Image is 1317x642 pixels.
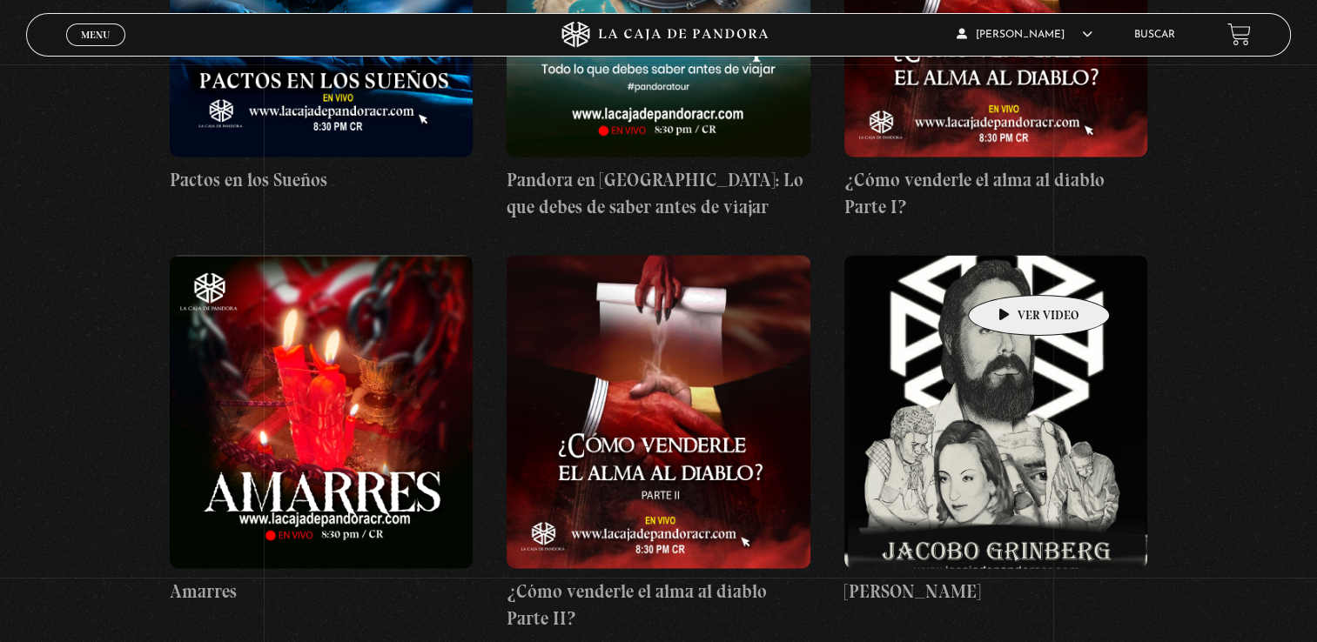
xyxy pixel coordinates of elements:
a: ¿Cómo venderle el alma al diablo Parte II? [507,256,810,632]
h4: ¿Cómo venderle el alma al diablo Parte I? [844,166,1148,221]
h4: ¿Cómo venderle el alma al diablo Parte II? [507,578,810,632]
a: [PERSON_NAME] [844,256,1148,605]
a: View your shopping cart [1227,23,1251,46]
span: [PERSON_NAME] [957,30,1092,40]
a: Amarres [170,256,474,605]
a: Buscar [1134,30,1175,40]
h4: Pactos en los Sueños [170,166,474,194]
h4: [PERSON_NAME] [844,578,1148,605]
h4: Pandora en [GEOGRAPHIC_DATA]: Lo que debes de saber antes de viajar [507,166,810,221]
span: Menu [81,30,110,40]
h4: Amarres [170,578,474,605]
span: Cerrar [75,44,116,57]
